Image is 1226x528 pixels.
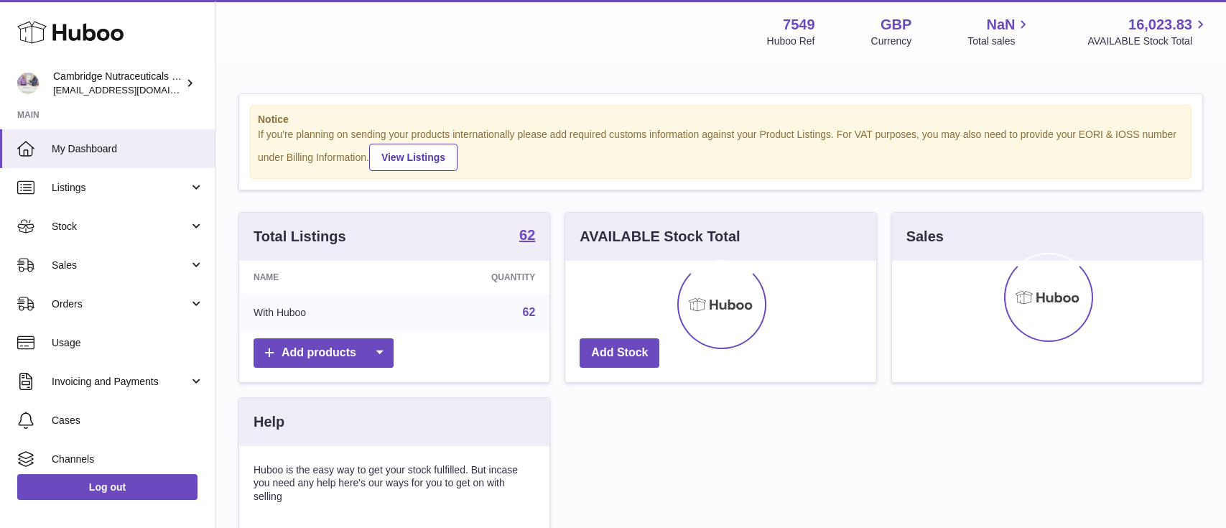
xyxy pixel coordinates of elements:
a: 16,023.83 AVAILABLE Stock Total [1087,15,1209,48]
img: internalAdmin-7549@internal.huboo.com [17,73,39,94]
div: Cambridge Nutraceuticals Ltd [53,70,182,97]
div: Currency [871,34,912,48]
a: Add products [254,338,394,368]
a: 62 [523,306,536,318]
span: Stock [52,220,189,233]
a: Add Stock [580,338,659,368]
h3: AVAILABLE Stock Total [580,227,740,246]
td: With Huboo [239,294,403,331]
span: AVAILABLE Stock Total [1087,34,1209,48]
th: Quantity [403,261,549,294]
span: [EMAIL_ADDRESS][DOMAIN_NAME] [53,84,211,96]
h3: Total Listings [254,227,346,246]
span: NaN [986,15,1015,34]
a: NaN Total sales [967,15,1031,48]
div: If you're planning on sending your products internationally please add required customs informati... [258,128,1184,171]
a: Log out [17,474,198,500]
strong: 7549 [783,15,815,34]
div: Huboo Ref [767,34,815,48]
p: Huboo is the easy way to get your stock fulfilled. But incase you need any help here's our ways f... [254,463,535,504]
h3: Help [254,412,284,432]
span: Orders [52,297,189,311]
span: My Dashboard [52,142,204,156]
span: Cases [52,414,204,427]
strong: GBP [881,15,911,34]
span: Sales [52,259,189,272]
span: 16,023.83 [1128,15,1192,34]
a: View Listings [369,144,458,171]
span: Usage [52,336,204,350]
span: Invoicing and Payments [52,375,189,389]
strong: Notice [258,113,1184,126]
span: Total sales [967,34,1031,48]
th: Name [239,261,403,294]
a: 62 [519,228,535,245]
strong: 62 [519,228,535,242]
span: Channels [52,453,204,466]
span: Listings [52,181,189,195]
h3: Sales [906,227,944,246]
